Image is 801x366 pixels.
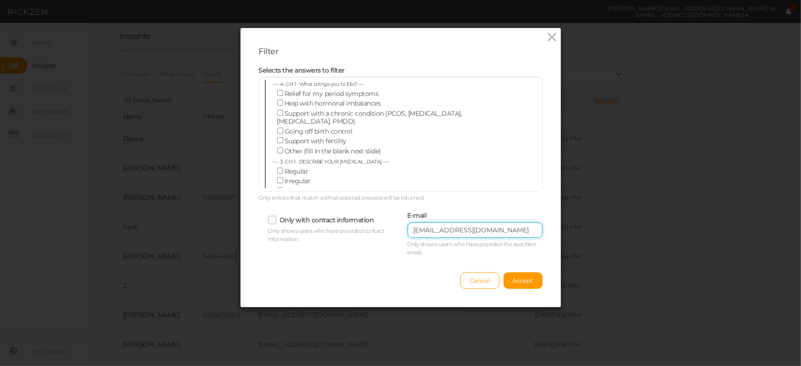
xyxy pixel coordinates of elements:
input: Regular [277,168,283,174]
input: Relief for my period symptoms [277,90,283,96]
input: Support with fertility [277,137,283,143]
input: I don't currently get a period [277,187,283,193]
span: Help with hormonal imbalances [285,99,381,107]
span: Other (fill in the blank next slide) [285,147,381,155]
span: Filter [259,46,279,56]
input: Other (fill in the blank next slide) [277,147,283,153]
span: Support with fertility [285,137,347,145]
span: Cancel [470,277,490,284]
input: Help with hormonal imbalances [277,100,283,106]
span: I don't currently get a period [285,187,370,195]
span: Accept [513,277,533,284]
input: Support with a chronic condition (PCOS, [MEDICAL_DATA], [MEDICAL_DATA], PMDD) [277,110,283,116]
input: Going off birth control [277,128,283,134]
label: E-mail [408,212,427,220]
span: Only shows users who have provided the specified email. [408,241,536,256]
button: Cancel [460,272,499,289]
span: Support with a chronic condition (PCOS, [MEDICAL_DATA], [MEDICAL_DATA], PMDD) [277,109,462,126]
span: Irregular [285,177,311,185]
span: ---- 3 -CH 1 · DESCRIBE YOUR [MEDICAL_DATA] ---- [273,158,390,165]
span: ---- 4- CH 1 · What brings you to Elix? ---- [273,81,365,87]
span: Only entries that match with all selected answers will be returned. [259,194,425,201]
span: Relief for my period symptoms [285,90,379,98]
input: Irregular [277,177,283,183]
span: Regular [285,167,308,175]
span: Selects the answers to filter [259,66,345,74]
span: Going off birth control [285,127,353,135]
label: Only with contact information [280,216,374,224]
button: Accept [504,272,543,289]
span: Only shows users who have provided contact information. [268,227,384,242]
